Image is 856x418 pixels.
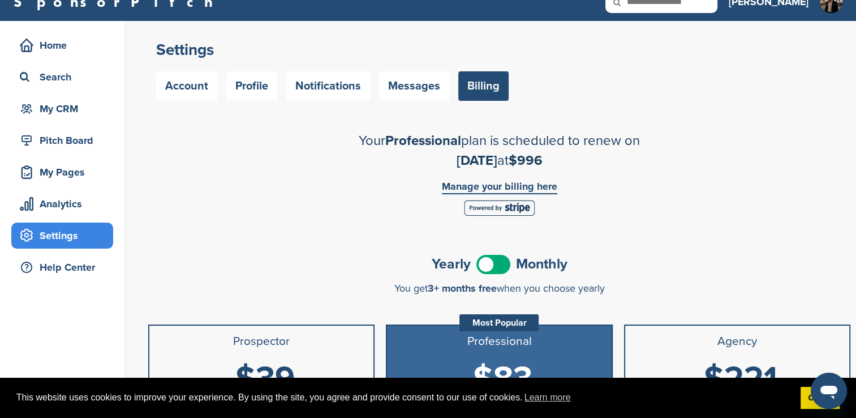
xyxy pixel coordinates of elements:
[11,254,113,280] a: Help Center
[379,71,449,101] a: Messages
[154,335,369,348] h3: Prospector
[17,67,113,87] div: Search
[11,223,113,249] a: Settings
[11,127,113,153] a: Pitch Board
[704,359,777,399] span: $221
[811,373,847,409] iframe: Button to launch messaging window
[17,130,113,151] div: Pitch Board
[17,225,113,246] div: Settings
[457,152,497,169] span: [DATE]
[156,71,217,101] a: Account
[11,96,113,122] a: My CRM
[442,181,557,194] a: Manage your billing here
[17,99,113,119] div: My CRM
[473,359,532,399] span: $83
[392,335,606,348] h3: Professional
[148,283,850,294] div: You get when you choose yearly
[11,191,113,217] a: Analytics
[11,159,113,185] a: My Pages
[17,35,113,56] div: Home
[459,314,539,331] div: Most Popular
[235,359,295,399] span: $39
[516,257,567,271] span: Monthly
[509,152,543,169] span: $996
[523,389,573,406] a: learn more about cookies
[302,131,698,170] h2: Your plan is scheduled to renew on at
[432,257,471,271] span: Yearly
[11,32,113,58] a: Home
[17,162,113,182] div: My Pages
[11,64,113,90] a: Search
[801,387,840,410] a: dismiss cookie message
[226,71,277,101] a: Profile
[458,71,509,101] a: Billing
[17,194,113,214] div: Analytics
[17,257,113,278] div: Help Center
[156,40,842,60] h2: Settings
[630,335,845,348] h3: Agency
[16,389,792,406] span: This website uses cookies to improve your experience. By using the site, you agree and provide co...
[428,282,497,295] span: 3+ months free
[286,71,370,101] a: Notifications
[464,200,535,216] img: Stripe
[385,133,461,149] span: Professional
